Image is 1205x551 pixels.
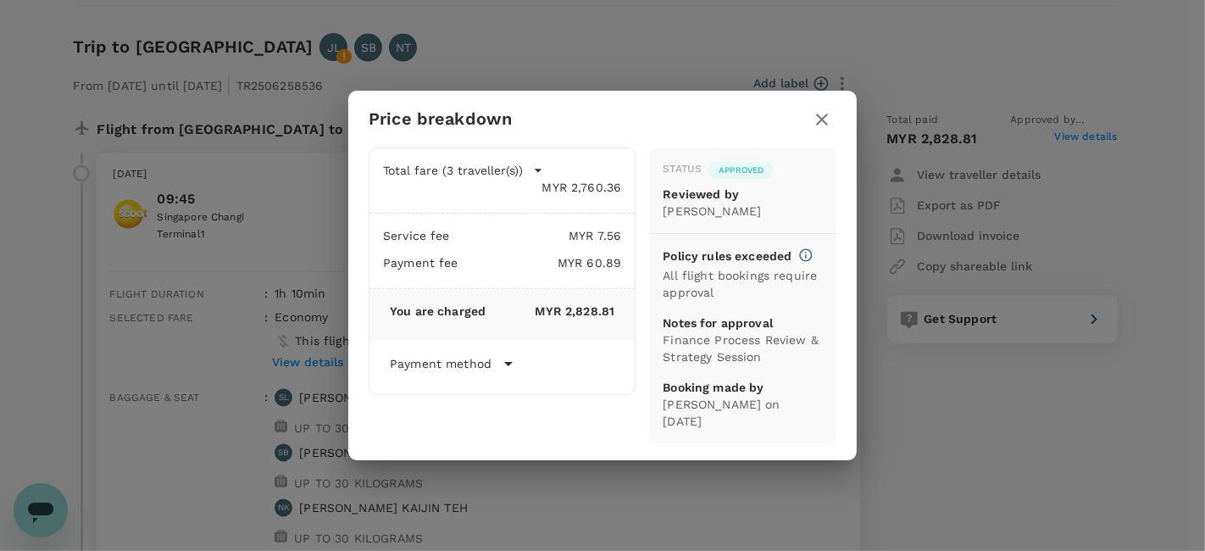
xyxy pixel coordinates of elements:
span: Approved [708,164,774,176]
p: MYR 2,828.81 [486,303,614,320]
p: [PERSON_NAME] [663,203,823,220]
div: Status [663,161,702,178]
button: Total fare (3 traveller(s)) [383,162,543,179]
p: [PERSON_NAME] on [DATE] [663,396,823,430]
p: You are charged [390,303,486,320]
p: Payment fee [383,254,458,271]
p: MYR 2,760.36 [383,179,621,196]
p: Reviewed by [663,186,823,203]
p: Payment method [390,355,491,372]
h6: Price breakdown [369,105,512,132]
p: Booking made by [663,379,823,396]
p: MYR 7.56 [450,227,622,244]
p: MYR 60.89 [458,254,622,271]
p: Policy rules exceeded [663,248,791,264]
p: Service fee [383,227,450,244]
p: All flight bookings require approval [663,267,823,301]
p: Notes for approval [663,314,823,331]
p: Total fare (3 traveller(s)) [383,162,523,179]
p: Finance Process Review & Strategy Session [663,331,823,365]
